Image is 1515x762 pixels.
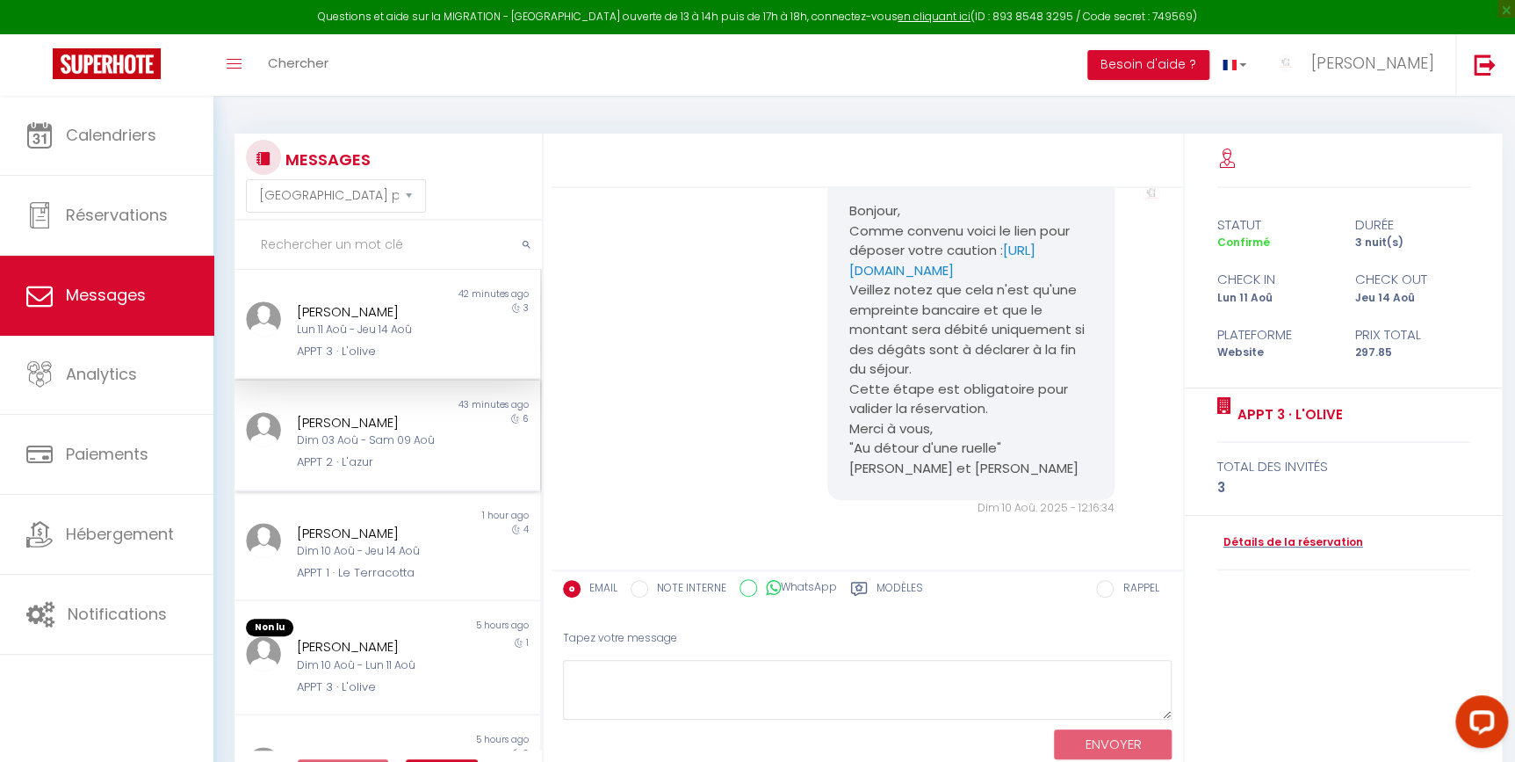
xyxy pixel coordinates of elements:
span: Notifications [68,603,167,625]
div: 297.85 [1344,345,1482,361]
span: Calendriers [66,124,156,146]
label: Modèles [877,580,923,602]
iframe: LiveChat chat widget [1441,688,1515,762]
div: 3 nuit(s) [1344,235,1482,251]
label: NOTE INTERNE [648,580,726,599]
div: [PERSON_NAME] [297,636,452,657]
a: en cliquant ici [898,9,970,24]
span: Confirmé [1216,235,1269,250]
div: 42 minutes ago [387,287,540,301]
span: Hébergement [66,523,174,545]
a: [URL][DOMAIN_NAME] [849,241,1035,279]
p: Cette étape est obligatoire pour valider la réservation. [849,380,1093,419]
p: Merci à vous, [849,419,1093,439]
label: EMAIL [581,580,617,599]
img: ... [1273,50,1299,76]
div: check in [1205,269,1343,290]
img: ... [246,523,281,558]
div: APPT 3 · L'olive [297,343,452,360]
span: 2 [523,747,529,760]
div: Jeu 14 Aoû [1344,290,1482,307]
img: ... [1137,179,1166,208]
label: RAPPEL [1114,580,1158,599]
div: 43 minutes ago [387,398,540,412]
div: statut [1205,214,1343,236]
span: 6 [523,412,529,425]
div: total des invités [1216,456,1470,477]
p: Bonjour, [849,201,1093,221]
div: Prix total [1344,324,1482,345]
span: Messages [66,284,146,306]
div: 5 hours ago [387,619,540,636]
input: Rechercher un mot clé [234,221,542,270]
p: Comme convenu voici le lien pour déposer votre caution : [849,221,1093,281]
div: durée [1344,214,1482,236]
div: 5 hours ago [387,733,540,747]
div: 3 [1216,477,1470,498]
div: Lun 11 Aoû [1205,290,1343,307]
button: ENVOYER [1054,729,1172,760]
span: 4 [523,523,529,536]
span: Réservations [66,204,168,226]
div: [PERSON_NAME] [297,523,452,544]
div: Dim 10 Aoû. 2025 - 12:16:34 [827,500,1115,517]
div: 1 hour ago [387,509,540,523]
div: Dim 10 Aoû - Lun 11 Aoû [297,657,452,674]
div: Lun 11 Aoû - Jeu 14 Aoû [297,322,452,338]
div: APPT 3 · L'olive [297,679,452,696]
img: ... [246,636,281,671]
div: Dim 10 Aoû - Jeu 14 Aoû [297,543,452,560]
div: APPT 2 · L'azur [297,454,452,471]
img: logout [1474,54,1496,76]
label: WhatsApp [757,579,837,599]
a: ... [PERSON_NAME] [1259,34,1455,96]
p: Veillez notez que cela n'est qu'une empreinte bancaire et que le montant sera débité uniquement s... [849,280,1093,380]
img: Super Booking [53,48,161,79]
span: [PERSON_NAME] [1310,52,1433,74]
span: Analytics [66,363,137,385]
p: "Au détour d'une ruelle" [PERSON_NAME] et [PERSON_NAME] [849,439,1093,478]
span: Chercher [268,54,328,72]
span: 3 [523,301,529,315]
button: Besoin d'aide ? [1087,50,1209,80]
span: Paiements [66,443,148,465]
a: Détails de la réservation [1216,534,1362,551]
img: ... [246,301,281,337]
div: Tapez votre message [563,617,1172,660]
a: Chercher [255,34,342,96]
span: Non lu [246,619,293,636]
div: check out [1344,269,1482,290]
div: Website [1205,345,1343,361]
div: [PERSON_NAME] [297,301,452,323]
span: 1 [526,636,529,650]
h3: MESSAGES [281,140,371,179]
div: Plateforme [1205,324,1343,345]
div: APPT 1 · Le Terracotta [297,564,452,582]
img: ... [246,412,281,447]
div: Dim 03 Aoû - Sam 09 Aoû [297,432,452,449]
div: [PERSON_NAME] [297,412,452,433]
a: APPT 3 · L'olive [1230,404,1342,425]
